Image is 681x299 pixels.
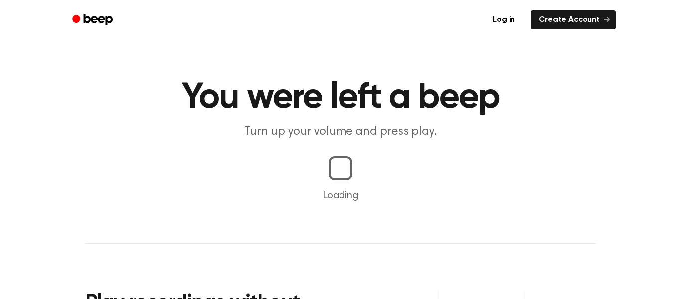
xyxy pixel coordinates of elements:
[149,124,532,140] p: Turn up your volume and press play.
[531,10,616,29] a: Create Account
[12,188,669,203] p: Loading
[483,8,525,31] a: Log in
[85,80,596,116] h1: You were left a beep
[65,10,122,30] a: Beep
